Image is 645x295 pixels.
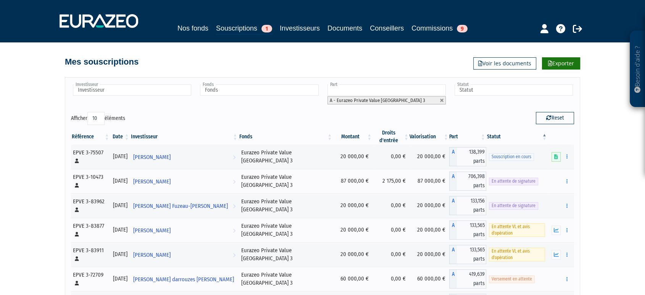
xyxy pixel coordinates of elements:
[216,23,272,35] a: Souscriptions1
[241,173,331,190] div: Eurazeo Private Value [GEOGRAPHIC_DATA] 3
[372,144,410,169] td: 0,00 €
[241,198,331,214] div: Eurazeo Private Value [GEOGRAPHIC_DATA] 3
[372,267,410,291] td: 0,00 €
[333,129,372,144] th: Montant: activer pour trier la colonne par ordre croissant
[241,246,331,263] div: Eurazeo Private Value [GEOGRAPHIC_DATA] 3
[333,218,372,242] td: 20 000,00 €
[113,275,127,283] div: [DATE]
[233,175,235,189] i: Voir l'investisseur
[372,193,410,218] td: 0,00 €
[449,269,486,289] div: A - Eurazeo Private Value Europe 3
[130,198,239,213] a: [PERSON_NAME] Fuzeau-[PERSON_NAME]
[130,222,239,238] a: [PERSON_NAME]
[542,57,580,70] a: Exporter
[449,147,486,166] div: A - Eurazeo Private Value Europe 3
[411,23,468,34] a: Commissions9
[75,256,79,261] i: [Français] Personne physique
[241,149,331,165] div: Eurazeo Private Value [GEOGRAPHIC_DATA] 3
[327,23,362,34] a: Documents
[489,202,538,209] span: En attente de signature
[233,199,235,213] i: Voir l'investisseur
[333,193,372,218] td: 20 000,00 €
[113,250,127,258] div: [DATE]
[233,150,235,164] i: Voir l'investisseur
[130,271,239,287] a: [PERSON_NAME] darrouzes [PERSON_NAME]
[133,150,171,164] span: [PERSON_NAME]
[457,172,486,191] span: 706,398 parts
[73,149,108,165] div: EPVE 3-75507
[75,232,79,237] i: [Français] Personne physique
[60,14,138,28] img: 1732889491-logotype_eurazeo_blanc_rvb.png
[113,152,127,160] div: [DATE]
[75,207,79,212] i: [Français] Personne physique
[449,147,457,166] span: A
[130,129,239,144] th: Investisseur: activer pour trier la colonne par ordre croissant
[457,245,486,264] span: 133,565 parts
[449,245,486,264] div: A - Eurazeo Private Value Europe 3
[75,183,79,188] i: [Français] Personne physique
[73,246,108,263] div: EPVE 3-83911
[241,222,331,238] div: Eurazeo Private Value [GEOGRAPHIC_DATA] 3
[410,218,449,242] td: 20 000,00 €
[65,57,139,66] h4: Mes souscriptions
[73,173,108,190] div: EPVE 3-10473
[449,196,486,215] div: A - Eurazeo Private Value Europe 3
[87,112,105,125] select: Afficheréléments
[110,129,130,144] th: Date: activer pour trier la colonne par ordre croissant
[333,242,372,267] td: 20 000,00 €
[489,223,545,237] span: En attente VL et avis d'opération
[457,269,486,289] span: 419,639 parts
[410,267,449,291] td: 60 000,00 €
[370,23,404,34] a: Conseillers
[113,201,127,209] div: [DATE]
[410,193,449,218] td: 20 000,00 €
[239,129,333,144] th: Fonds: activer pour trier la colonne par ordre croissant
[410,144,449,169] td: 20 000,00 €
[473,57,536,70] a: Voir les documents
[113,226,127,234] div: [DATE]
[536,112,574,124] button: Reset
[133,199,228,213] span: [PERSON_NAME] Fuzeau-[PERSON_NAME]
[130,247,239,262] a: [PERSON_NAME]
[333,169,372,193] td: 87 000,00 €
[449,245,457,264] span: A
[75,159,79,163] i: [Français] Personne physique
[410,129,449,144] th: Valorisation: activer pour trier la colonne par ordre croissant
[410,242,449,267] td: 20 000,00 €
[489,248,545,261] span: En attente VL et avis d'opération
[130,173,239,189] a: [PERSON_NAME]
[372,169,410,193] td: 2 175,00 €
[73,271,108,287] div: EPVE 3-72709
[489,276,535,283] span: Versement en attente
[113,177,127,185] div: [DATE]
[233,224,235,238] i: Voir l'investisseur
[410,169,449,193] td: 87 000,00 €
[449,220,486,240] div: A - Eurazeo Private Value Europe 3
[71,112,125,125] label: Afficher éléments
[372,218,410,242] td: 0,00 €
[177,23,208,34] a: Nos fonds
[372,129,410,144] th: Droits d'entrée: activer pour trier la colonne par ordre croissant
[133,175,171,189] span: [PERSON_NAME]
[457,25,468,32] span: 9
[633,35,642,104] p: Besoin d'aide ?
[130,149,239,164] a: [PERSON_NAME]
[133,248,171,262] span: [PERSON_NAME]
[133,272,234,287] span: [PERSON_NAME] darrouzes [PERSON_NAME]
[489,178,538,185] span: En attente de signature
[280,23,320,34] a: Investisseurs
[241,271,331,287] div: Eurazeo Private Value [GEOGRAPHIC_DATA] 3
[233,248,235,262] i: Voir l'investisseur
[75,281,79,285] i: [Français] Personne physique
[71,129,110,144] th: Référence : activer pour trier la colonne par ordre croissant
[449,172,457,191] span: A
[449,220,457,240] span: A
[486,129,548,144] th: Statut : activer pour trier la colonne par ordre d&eacute;croissant
[133,224,171,238] span: [PERSON_NAME]
[457,196,486,215] span: 133,156 parts
[449,172,486,191] div: A - Eurazeo Private Value Europe 3
[449,129,486,144] th: Part: activer pour trier la colonne par ordre croissant
[457,147,486,166] span: 138,399 parts
[449,196,457,215] span: A
[489,153,534,160] span: Souscription en cours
